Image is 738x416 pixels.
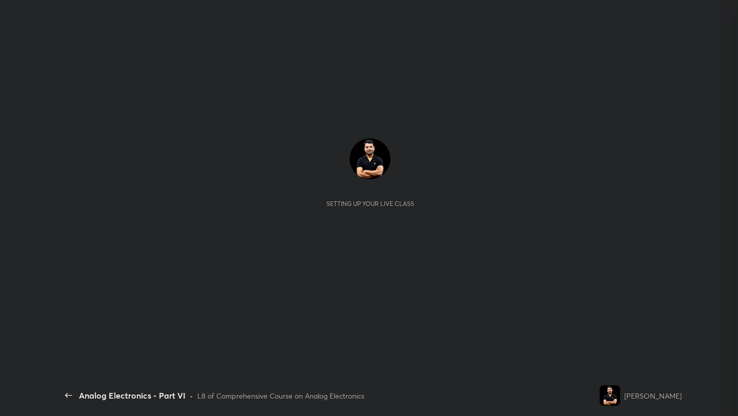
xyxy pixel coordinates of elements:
[624,390,682,401] div: [PERSON_NAME]
[326,200,414,207] div: Setting up your live class
[600,385,620,406] img: ae2dc78aa7324196b3024b1bd2b41d2d.jpg
[79,389,186,402] div: Analog Electronics - Part VI
[197,390,364,401] div: L8 of Comprehensive Course on Analog Electronics
[350,138,391,179] img: ae2dc78aa7324196b3024b1bd2b41d2d.jpg
[190,390,193,401] div: •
